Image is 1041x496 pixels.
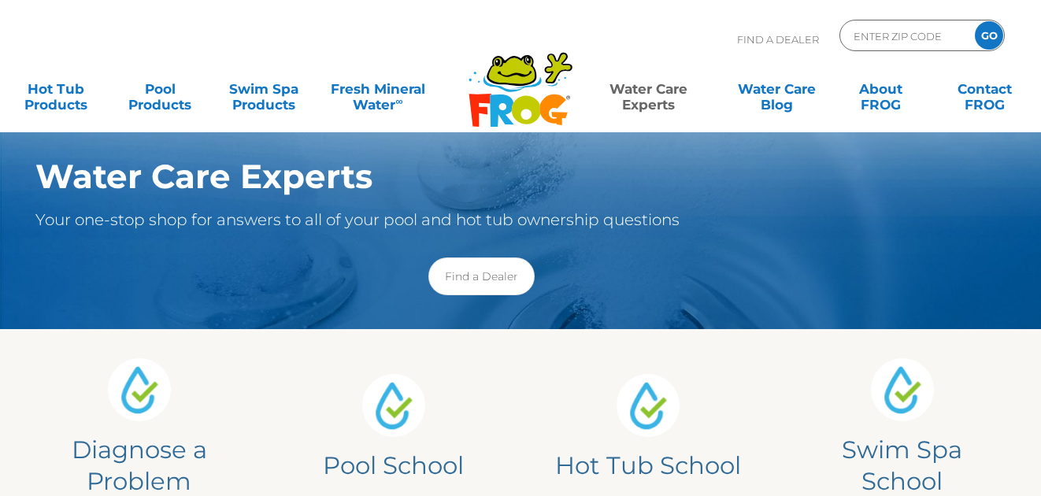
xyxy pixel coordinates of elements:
[544,450,752,481] h4: Hot Tub School
[944,73,1025,105] a: ContactFROG
[35,157,928,195] h1: Water Care Experts
[290,450,498,481] h4: Pool School
[841,73,922,105] a: AboutFROG
[224,73,305,105] a: Swim SpaProducts
[328,73,428,105] a: Fresh MineralWater∞
[35,207,928,232] p: Your one-stop shop for answers to all of your pool and hot tub ownership questions
[871,358,934,421] img: school-icon.png
[460,31,581,128] img: Frog Products Logo
[617,374,680,437] img: school-icon.png
[737,73,818,105] a: Water CareBlog
[16,73,97,105] a: Hot TubProducts
[975,21,1003,50] input: GO
[108,358,171,421] img: school-icon.png
[428,257,535,295] a: Find a Dealer
[395,95,402,107] sup: ∞
[120,73,201,105] a: PoolProducts
[737,20,819,59] p: Find A Dealer
[362,374,425,437] img: school-icon.png
[583,73,714,105] a: Water CareExperts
